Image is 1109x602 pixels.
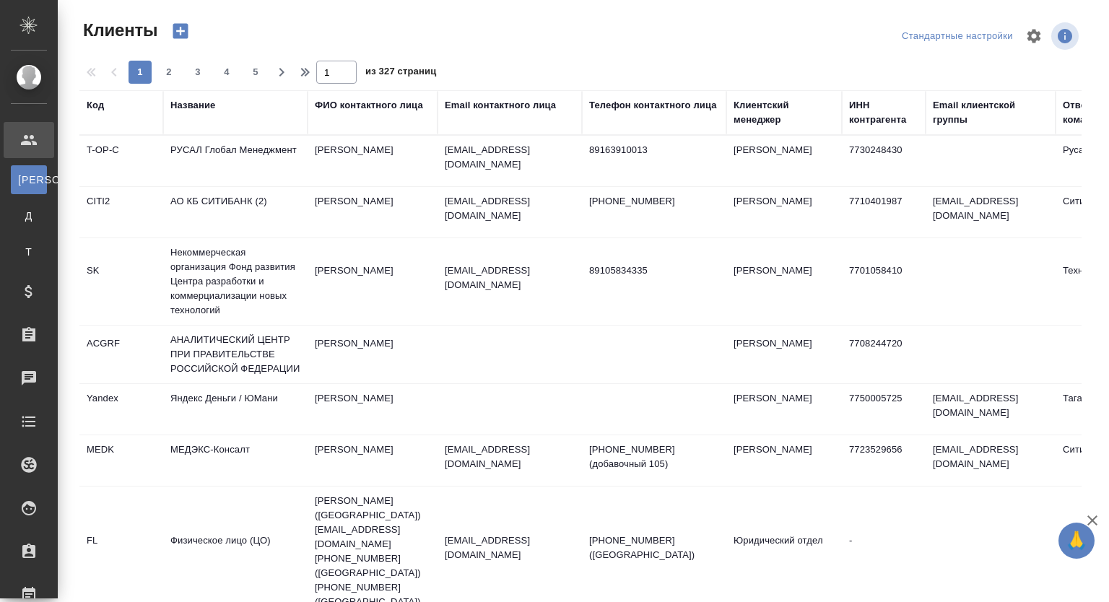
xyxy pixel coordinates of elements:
span: 4 [215,65,238,79]
td: Яндекс Деньги / ЮМани [163,384,308,435]
td: [PERSON_NAME] [726,187,842,237]
button: 2 [157,61,181,84]
span: 🙏 [1064,525,1089,556]
td: T-OP-C [79,136,163,186]
td: Юридический отдел [726,526,842,577]
div: ИНН контрагента [849,98,918,127]
span: Т [18,245,40,259]
td: 7730248430 [842,136,926,186]
div: Email контактного лица [445,98,556,113]
td: [PERSON_NAME] [308,256,438,307]
td: МЕДЭКС-Консалт [163,435,308,486]
td: Некоммерческая организация Фонд развития Центра разработки и коммерциализации новых технологий [163,238,308,325]
span: 2 [157,65,181,79]
td: АНАЛИТИЧЕСКИЙ ЦЕНТР ПРИ ПРАВИТЕЛЬСТВЕ РОССИЙСКОЙ ФЕДЕРАЦИИ [163,326,308,383]
td: CITI2 [79,187,163,237]
a: [PERSON_NAME] [11,165,47,194]
td: РУСАЛ Глобал Менеджмент [163,136,308,186]
p: [PHONE_NUMBER] (добавочный 105) [589,442,719,471]
td: [PERSON_NAME] [308,329,438,380]
td: [PERSON_NAME] [308,187,438,237]
div: Название [170,98,215,113]
td: 7701058410 [842,256,926,307]
td: Физическое лицо (ЦО) [163,526,308,577]
td: [PERSON_NAME] [726,136,842,186]
p: 89163910013 [589,143,719,157]
div: Клиентский менеджер [734,98,835,127]
button: 🙏 [1058,523,1095,559]
td: [PERSON_NAME] [726,256,842,307]
td: SK [79,256,163,307]
div: Код [87,98,104,113]
p: [PHONE_NUMBER] ([GEOGRAPHIC_DATA]) [589,533,719,562]
td: [PERSON_NAME] [726,384,842,435]
span: [PERSON_NAME] [18,173,40,187]
button: 5 [244,61,267,84]
td: [PERSON_NAME] [308,384,438,435]
span: 5 [244,65,267,79]
p: [EMAIL_ADDRESS][DOMAIN_NAME] [445,143,575,172]
a: Д [11,201,47,230]
div: ФИО контактного лица [315,98,423,113]
div: Телефон контактного лица [589,98,717,113]
p: 89105834335 [589,263,719,278]
td: ACGRF [79,329,163,380]
td: АО КБ СИТИБАНК (2) [163,187,308,237]
td: [PERSON_NAME] [726,435,842,486]
p: [PHONE_NUMBER] [589,194,719,209]
td: [PERSON_NAME] [308,435,438,486]
td: [EMAIL_ADDRESS][DOMAIN_NAME] [926,187,1056,237]
span: Посмотреть информацию [1051,22,1082,50]
td: [EMAIL_ADDRESS][DOMAIN_NAME] [926,384,1056,435]
a: Т [11,237,47,266]
td: 7710401987 [842,187,926,237]
td: MEDK [79,435,163,486]
td: Yandex [79,384,163,435]
p: [EMAIL_ADDRESS][DOMAIN_NAME] [445,263,575,292]
button: 3 [186,61,209,84]
span: Настроить таблицу [1017,19,1051,53]
p: [EMAIL_ADDRESS][DOMAIN_NAME] [445,442,575,471]
td: 7723529656 [842,435,926,486]
button: Создать [163,19,198,43]
td: [EMAIL_ADDRESS][DOMAIN_NAME] [926,435,1056,486]
td: [PERSON_NAME] [308,136,438,186]
span: 3 [186,65,209,79]
td: - [842,526,926,577]
p: [EMAIL_ADDRESS][DOMAIN_NAME] [445,533,575,562]
td: [PERSON_NAME] [726,329,842,380]
div: Email клиентской группы [933,98,1048,127]
span: Клиенты [79,19,157,42]
td: 7708244720 [842,329,926,380]
div: split button [898,25,1017,48]
p: [EMAIL_ADDRESS][DOMAIN_NAME] [445,194,575,223]
td: FL [79,526,163,577]
span: Д [18,209,40,223]
td: 7750005725 [842,384,926,435]
button: 4 [215,61,238,84]
span: из 327 страниц [365,63,436,84]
